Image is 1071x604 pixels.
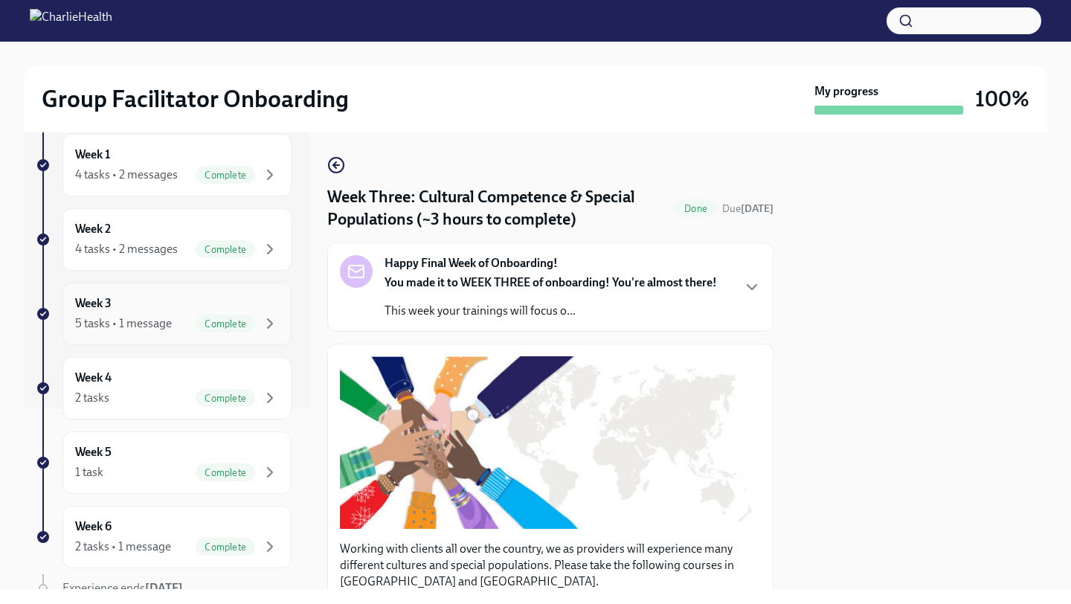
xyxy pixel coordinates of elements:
[36,208,292,271] a: Week 24 tasks • 2 messagesComplete
[975,86,1029,112] h3: 100%
[196,542,255,553] span: Complete
[145,581,183,595] strong: [DATE]
[75,295,112,312] h6: Week 3
[36,134,292,196] a: Week 14 tasks • 2 messagesComplete
[75,518,112,535] h6: Week 6
[75,315,172,332] div: 5 tasks • 1 message
[75,464,103,481] div: 1 task
[814,83,878,100] strong: My progress
[385,303,717,319] p: This week your trainings will focus o...
[75,370,112,386] h6: Week 4
[741,202,773,215] strong: [DATE]
[75,167,178,183] div: 4 tasks • 2 messages
[196,318,255,330] span: Complete
[385,255,558,272] strong: Happy Final Week of Onboarding!
[42,84,349,114] h2: Group Facilitator Onboarding
[196,393,255,404] span: Complete
[196,244,255,255] span: Complete
[340,356,761,529] button: Zoom image
[196,467,255,478] span: Complete
[75,221,111,237] h6: Week 2
[62,581,183,595] span: Experience ends
[75,241,178,257] div: 4 tasks • 2 messages
[36,506,292,568] a: Week 62 tasks • 1 messageComplete
[75,147,110,163] h6: Week 1
[327,186,669,231] h4: Week Three: Cultural Competence & Special Populations (~3 hours to complete)
[36,431,292,494] a: Week 51 taskComplete
[75,444,112,460] h6: Week 5
[675,203,716,214] span: Done
[36,357,292,420] a: Week 42 tasksComplete
[75,539,171,555] div: 2 tasks • 1 message
[385,275,717,289] strong: You made it to WEEK THREE of onboarding! You're almost there!
[340,541,761,590] p: Working with clients all over the country, we as providers will experience many different culture...
[30,9,112,33] img: CharlieHealth
[722,202,773,215] span: Due
[75,390,109,406] div: 2 tasks
[36,283,292,345] a: Week 35 tasks • 1 messageComplete
[722,202,773,216] span: August 25th, 2025 10:00
[196,170,255,181] span: Complete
